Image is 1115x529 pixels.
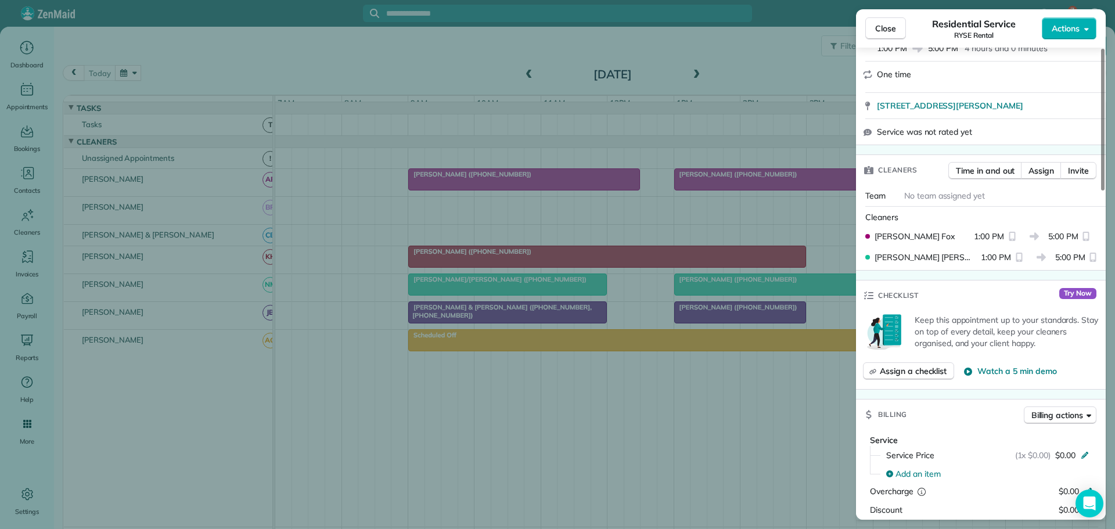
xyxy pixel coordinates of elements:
[878,409,907,420] span: Billing
[863,362,954,380] button: Assign a checklist
[865,212,898,222] span: Cleaners
[879,465,1096,483] button: Add an item
[965,42,1047,54] p: 4 hours and 0 minutes
[1021,162,1062,179] button: Assign
[974,231,1004,242] span: 1:00 PM
[875,23,896,34] span: Close
[1059,505,1079,515] span: $0.00
[1031,409,1083,421] span: Billing actions
[1048,231,1078,242] span: 5:00 PM
[886,449,934,461] span: Service Price
[878,290,919,301] span: Checklist
[981,251,1011,263] span: 1:00 PM
[1059,486,1079,496] span: $0.00
[1052,23,1080,34] span: Actions
[895,468,941,480] span: Add an item
[879,446,1096,465] button: Service Price(1x $0.00)$0.00
[1055,449,1076,461] span: $0.00
[870,485,970,497] div: Overcharge
[870,505,902,515] span: Discount
[954,31,994,40] span: RYSE Rental
[1028,165,1054,177] span: Assign
[1060,162,1096,179] button: Invite
[865,190,886,201] span: Team
[956,165,1015,177] span: Time in and out
[875,251,976,263] span: [PERSON_NAME] [PERSON_NAME]
[948,162,1022,179] button: Time in and out
[877,100,1023,111] span: [STREET_ADDRESS][PERSON_NAME]
[870,435,898,445] span: Service
[1076,490,1103,517] div: Open Intercom Messenger
[877,42,907,54] span: 1:00 PM
[915,314,1099,349] p: Keep this appointment up to your standards. Stay on top of every detail, keep your cleaners organ...
[878,164,917,176] span: Cleaners
[875,231,955,242] span: [PERSON_NAME] Fox
[877,100,1099,111] a: [STREET_ADDRESS][PERSON_NAME]
[928,42,958,54] span: 5:00 PM
[932,17,1015,31] span: Residential Service
[1055,251,1085,263] span: 5:00 PM
[1059,288,1096,300] span: Try Now
[977,365,1056,377] span: Watch a 5 min demo
[865,17,906,39] button: Close
[877,69,911,80] span: One time
[880,365,947,377] span: Assign a checklist
[904,190,985,201] span: No team assigned yet
[877,126,972,138] span: Service was not rated yet
[1015,449,1051,461] span: (1x $0.00)
[1068,165,1089,177] span: Invite
[963,365,1056,377] button: Watch a 5 min demo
